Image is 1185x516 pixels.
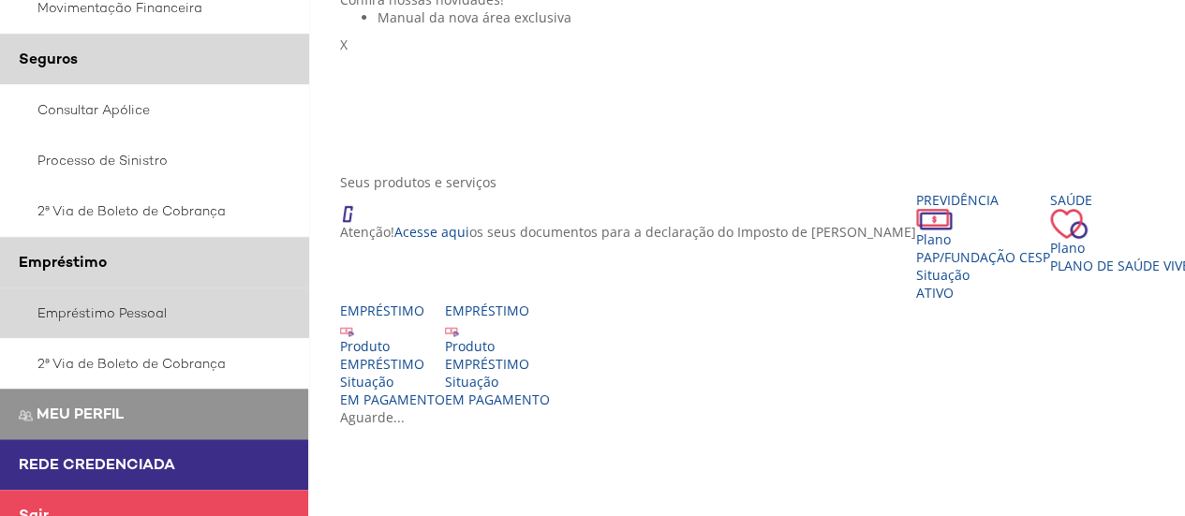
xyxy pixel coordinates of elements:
img: ico_coracao.png [1050,209,1088,239]
a: Acesse aqui [394,223,469,241]
span: Meu perfil [37,404,124,423]
span: X [340,36,348,53]
img: ico_atencao.png [340,191,372,223]
span: EM PAGAMENTO [340,391,445,408]
div: Produto [340,337,445,355]
span: Ativo [916,284,954,302]
a: Empréstimo Produto EMPRÉSTIMO Situação EM PAGAMENTO [445,302,550,408]
img: Meu perfil [19,408,33,422]
div: Situação [445,373,550,391]
div: Empréstimo [340,302,445,319]
div: EMPRÉSTIMO [445,355,550,373]
div: Previdência [916,191,1050,209]
div: Produto [445,337,550,355]
p: Atenção! os seus documentos para a declaração do Imposto de [PERSON_NAME] [340,223,916,241]
img: ico_emprestimo.svg [340,323,354,337]
a: Previdência PlanoPAP/Fundação CESP SituaçãoAtivo [916,191,1050,302]
span: Manual da nova área exclusiva [378,8,571,26]
span: Empréstimo [19,252,107,272]
a: Empréstimo Produto EMPRÉSTIMO Situação EM PAGAMENTO [340,302,445,408]
div: EMPRÉSTIMO [340,355,445,373]
img: ico_emprestimo.svg [445,323,459,337]
div: Situação [916,266,1050,284]
span: EM PAGAMENTO [445,391,550,408]
div: Situação [340,373,445,391]
div: Plano [916,230,1050,248]
img: ico_dinheiro.png [916,209,953,230]
span: Rede Credenciada [19,454,175,474]
div: Empréstimo [445,302,550,319]
span: PAP/Fundação CESP [916,248,1050,266]
span: Seguros [19,49,78,68]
